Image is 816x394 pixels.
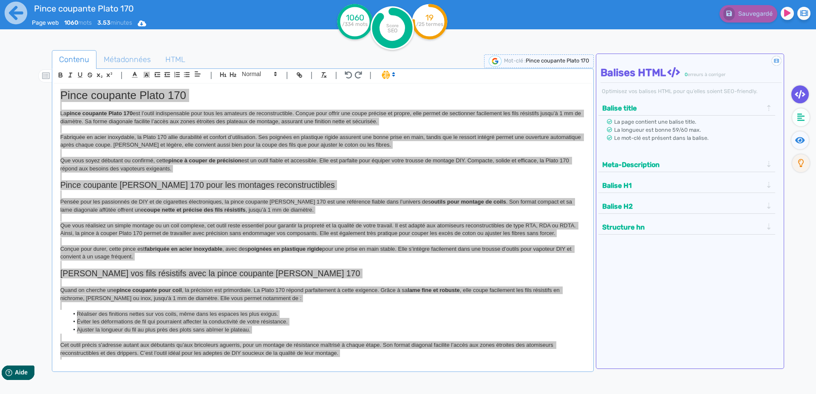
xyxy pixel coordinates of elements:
[614,119,696,125] span: La page contient une balise title.
[43,7,56,14] span: Aide
[369,69,371,81] span: |
[68,310,585,318] li: Réaliser des finitions nettes sur vos coils, même dans les espaces les plus exigus.
[526,57,589,64] span: Pince coupante Plato 170
[335,69,337,81] span: |
[66,110,133,116] strong: pince coupante Plato 170
[601,67,782,79] h4: Balises HTML
[32,2,277,15] input: title
[68,326,585,334] li: Ajuster la longueur du fil au plus près des plots sans abîmer le plateau.
[60,180,585,190] h2: Pince coupante [PERSON_NAME] 170 pour les montages reconstructibles
[342,21,368,27] tspan: /334 mots
[97,19,110,26] b: 3.53
[408,287,460,293] strong: lame fine et robuste
[600,199,774,213] div: Balise H2
[600,101,765,115] button: Balise title
[116,287,182,293] strong: pince coupante pour coil
[121,69,123,81] span: |
[60,133,585,149] p: Fabriquée en acier inoxydable, la Plato 170 allie durabilité et confort d’utilisation. Ses poigné...
[32,19,59,26] span: Page web
[600,199,765,213] button: Balise H2
[159,48,192,71] span: HTML
[426,13,434,23] tspan: 19
[311,69,313,81] span: |
[346,13,364,23] tspan: 1060
[210,69,212,81] span: |
[60,198,585,214] p: Pensée pour les passionnés de DIY et de cigarettes électroniques, la pince coupante [PERSON_NAME]...
[489,56,501,67] img: google-serp-logo.png
[64,19,92,26] span: mots
[97,19,132,26] span: minutes
[600,220,774,234] div: Structure hn
[600,220,765,234] button: Structure hn
[192,69,204,79] span: Aligment
[60,269,585,278] h2: [PERSON_NAME] vos fils résistifs avec la pince coupante [PERSON_NAME] 170
[600,158,774,172] div: Meta-Description
[601,87,782,95] div: Optimisez vos balises HTML pour qu’elles soient SEO-friendly.
[286,69,288,81] span: |
[614,135,708,141] span: Le mot-clé est présent dans la balise.
[158,50,193,69] a: HTML
[68,318,585,326] li: Éviter les déformations de fil qui pourraient affecter la conductivité de votre résistance.
[600,158,765,172] button: Meta-Description
[378,70,398,80] span: I.Assistant
[96,50,158,69] a: Métadonnées
[614,127,701,133] span: La longueur est bonne 59/60 max.
[720,5,777,23] button: Sauvegardé
[60,89,585,102] h1: Pince coupante Plato 170
[504,57,526,64] span: Mot-clé :
[60,110,585,125] p: La est l’outil indispensable pour tous les amateurs de reconstructible. Conçue pour offrir une co...
[60,245,585,261] p: Conçue pour durer, cette pince est , avec des pour une prise en main stable. Elle s’intègre facil...
[97,48,158,71] span: Métadonnées
[685,72,688,77] span: 0
[168,157,241,164] strong: pince à couper de précision
[416,21,443,27] tspan: /25 termes
[144,246,222,252] strong: fabriquée en acier inoxydable
[248,246,323,252] strong: poignées en plastique rigide
[60,222,585,238] p: Que vous réalisiez un simple montage ou un coil complexe, cet outil reste essentiel pour garantir...
[144,207,246,213] strong: coupe nette et précise des fils résistifs
[600,179,765,193] button: Balise H1
[688,72,725,77] span: erreurs à corriger
[388,27,397,34] tspan: SEO
[60,157,585,173] p: Que vous soyez débutant ou confirmé, cette est un outil fiable et accessible. Elle est parfaite p...
[60,341,585,357] p: Cet outil précis s'adresse autant aux débutants qu’aux bricoleurs aguerris, pour un montage de ré...
[738,10,773,17] span: Sauvegardé
[386,23,399,28] tspan: Score
[600,101,774,115] div: Balise title
[52,50,96,69] a: Contenu
[431,198,506,205] strong: outils pour montage de coils
[60,286,585,302] p: Quand on cherche une , la précision est primordiale. La Plato 170 répond parfaitement à cette exi...
[52,48,96,71] span: Contenu
[600,179,774,193] div: Balise H1
[64,19,78,26] b: 1060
